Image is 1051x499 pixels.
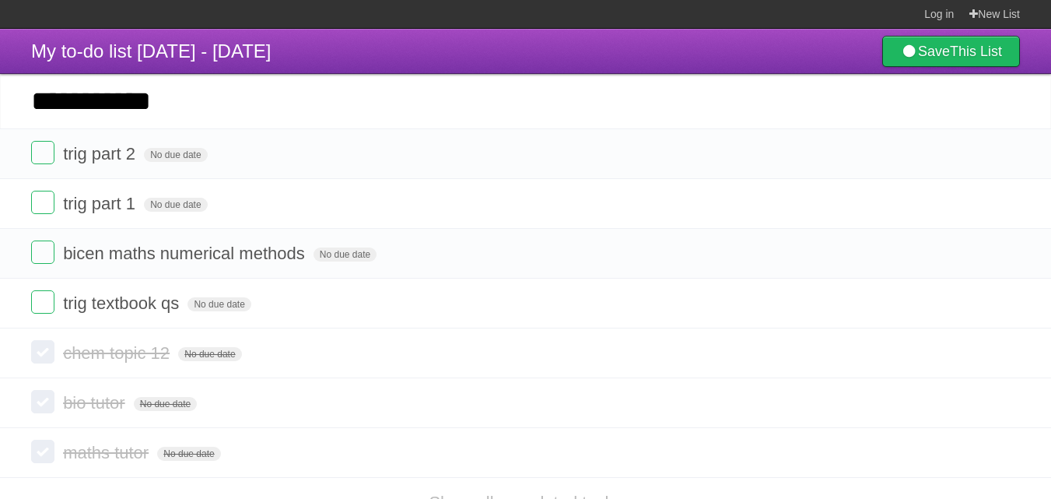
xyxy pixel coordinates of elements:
a: SaveThis List [882,36,1020,67]
span: No due date [157,447,220,461]
span: No due date [144,148,207,162]
span: No due date [144,198,207,212]
b: This List [950,44,1002,59]
label: Done [31,390,54,413]
span: My to-do list [DATE] - [DATE] [31,40,271,61]
label: Done [31,141,54,164]
span: chem topic 12 [63,343,173,363]
span: trig part 1 [63,194,139,213]
label: Done [31,340,54,364]
span: maths tutor [63,443,152,462]
label: Done [31,241,54,264]
span: No due date [134,397,197,411]
span: bicen maths numerical methods [63,244,309,263]
span: No due date [187,297,250,311]
label: Done [31,191,54,214]
span: No due date [314,248,377,262]
span: No due date [178,347,241,361]
label: Done [31,290,54,314]
span: trig textbook qs [63,293,183,313]
span: bio tutor [63,393,129,413]
label: Done [31,440,54,463]
span: trig part 2 [63,144,139,163]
